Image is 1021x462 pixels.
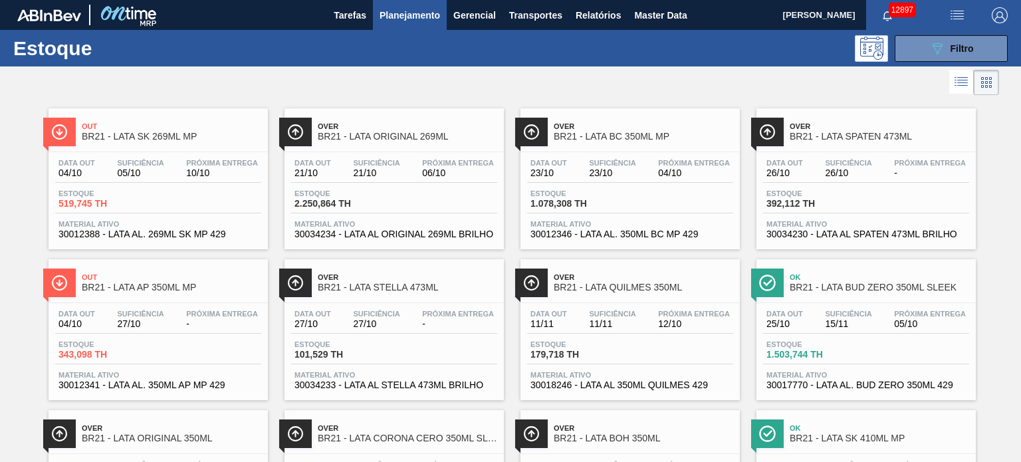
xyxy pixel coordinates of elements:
[894,159,966,167] span: Próxima Entrega
[530,220,730,228] span: Material ativo
[58,319,95,329] span: 04/10
[58,371,258,379] span: Material ativo
[186,310,258,318] span: Próxima Entrega
[318,132,497,142] span: BR21 - LATA ORIGINAL 269ML
[658,310,730,318] span: Próxima Entrega
[895,35,1008,62] button: Filtro
[825,319,871,329] span: 15/11
[589,168,635,178] span: 23/10
[766,340,859,348] span: Estoque
[58,229,258,239] span: 30012388 - LATA AL. 269ML SK MP 429
[790,273,969,281] span: Ok
[894,319,966,329] span: 05/10
[13,41,204,56] h1: Estoque
[294,319,331,329] span: 27/10
[530,159,567,167] span: Data out
[51,275,68,291] img: Ícone
[117,310,164,318] span: Suficiência
[39,98,275,249] a: ÍconeOutBR21 - LATA SK 269ML MPData out04/10Suficiência05/10Próxima Entrega10/10Estoque519,745 TH...
[58,220,258,228] span: Material ativo
[58,340,152,348] span: Estoque
[51,425,68,442] img: Ícone
[287,124,304,140] img: Ícone
[530,229,730,239] span: 30012346 - LATA AL. 350ML BC MP 429
[294,340,388,348] span: Estoque
[82,424,261,432] span: Over
[58,168,95,178] span: 04/10
[523,425,540,442] img: Ícone
[510,98,746,249] a: ÍconeOverBR21 - LATA BC 350ML MPData out23/10Suficiência23/10Próxima Entrega04/10Estoque1.078,308...
[790,283,969,292] span: BR21 - LATA BUD ZERO 350ML SLEEK
[318,433,497,443] span: BR21 - LATA CORONA CERO 350ML SLEEK
[554,122,733,130] span: Over
[554,132,733,142] span: BR21 - LATA BC 350ML MP
[766,319,803,329] span: 25/10
[294,371,494,379] span: Material ativo
[294,189,388,197] span: Estoque
[82,433,261,443] span: BR21 - LATA ORIGINAL 350ML
[790,433,969,443] span: BR21 - LATA SK 410ML MP
[766,350,859,360] span: 1.503,744 TH
[17,9,81,21] img: TNhmsLtSVTkK8tSr43FrP2fwEKptu5GPRR3wAAAABJRU5ErkJggg==
[294,199,388,209] span: 2.250,864 TH
[825,310,871,318] span: Suficiência
[855,35,888,62] div: Pogramando: nenhum usuário selecionado
[951,43,974,54] span: Filtro
[658,159,730,167] span: Próxima Entrega
[353,168,399,178] span: 21/10
[58,189,152,197] span: Estoque
[318,424,497,432] span: Over
[275,249,510,400] a: ÍconeOverBR21 - LATA STELLA 473MLData out27/10Suficiência27/10Próxima Entrega-Estoque101,529 THMa...
[82,122,261,130] span: Out
[554,273,733,281] span: Over
[353,310,399,318] span: Suficiência
[530,319,567,329] span: 11/11
[992,7,1008,23] img: Logout
[894,310,966,318] span: Próxima Entrega
[530,189,624,197] span: Estoque
[82,283,261,292] span: BR21 - LATA AP 350ML MP
[294,310,331,318] span: Data out
[949,70,974,95] div: Visão em Lista
[825,159,871,167] span: Suficiência
[58,380,258,390] span: 30012341 - LATA AL. 350ML AP MP 429
[186,168,258,178] span: 10/10
[523,124,540,140] img: Ícone
[766,229,966,239] span: 30034230 - LATA AL SPATEN 473ML BRILHO
[422,159,494,167] span: Próxima Entrega
[294,168,331,178] span: 21/10
[353,319,399,329] span: 27/10
[530,199,624,209] span: 1.078,308 TH
[58,199,152,209] span: 519,745 TH
[530,340,624,348] span: Estoque
[894,168,966,178] span: -
[186,319,258,329] span: -
[39,249,275,400] a: ÍconeOutBR21 - LATA AP 350ML MPData out04/10Suficiência27/10Próxima Entrega-Estoque343,098 THMate...
[790,132,969,142] span: BR21 - LATA SPATEN 473ML
[530,380,730,390] span: 30018246 - LATA AL 350ML QUILMES 429
[422,168,494,178] span: 06/10
[766,220,966,228] span: Material ativo
[318,122,497,130] span: Over
[530,168,567,178] span: 23/10
[866,6,909,25] button: Notificações
[746,98,982,249] a: ÍconeOverBR21 - LATA SPATEN 473MLData out26/10Suficiência26/10Próxima Entrega-Estoque392,112 THMa...
[287,275,304,291] img: Ícone
[294,220,494,228] span: Material ativo
[759,124,776,140] img: Ícone
[589,319,635,329] span: 11/11
[58,350,152,360] span: 343,098 TH
[275,98,510,249] a: ÍconeOverBR21 - LATA ORIGINAL 269MLData out21/10Suficiência21/10Próxima Entrega06/10Estoque2.250,...
[974,70,999,95] div: Visão em Cards
[509,7,562,23] span: Transportes
[353,159,399,167] span: Suficiência
[523,275,540,291] img: Ícone
[589,159,635,167] span: Suficiência
[766,199,859,209] span: 392,112 TH
[51,124,68,140] img: Ícone
[766,189,859,197] span: Estoque
[422,310,494,318] span: Próxima Entrega
[790,424,969,432] span: Ok
[746,249,982,400] a: ÍconeOkBR21 - LATA BUD ZERO 350ML SLEEKData out25/10Suficiência15/11Próxima Entrega05/10Estoque1....
[889,3,916,17] span: 12897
